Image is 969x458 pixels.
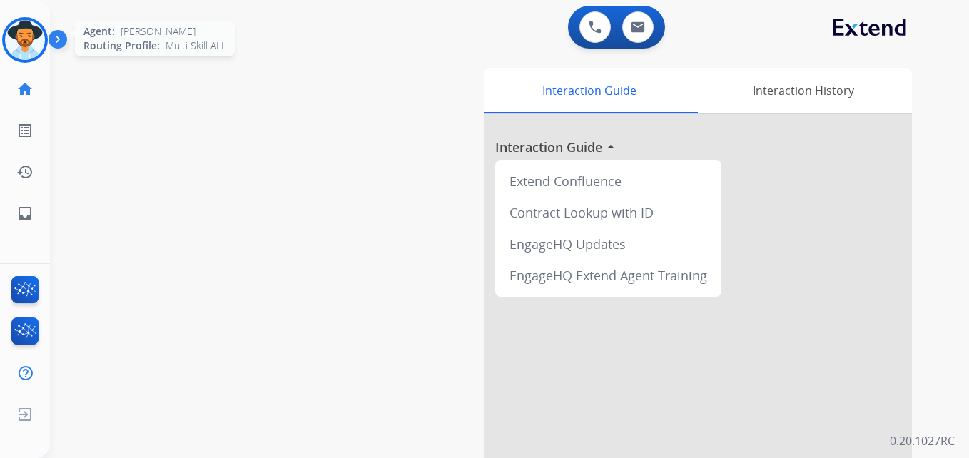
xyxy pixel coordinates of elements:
div: Interaction History [694,68,912,113]
div: EngageHQ Updates [501,228,716,260]
div: Interaction Guide [484,68,694,113]
img: avatar [5,20,45,60]
div: EngageHQ Extend Agent Training [501,260,716,291]
mat-icon: history [16,163,34,180]
span: Routing Profile: [83,39,160,53]
mat-icon: inbox [16,205,34,222]
span: Multi Skill ALL [166,39,226,53]
p: 0.20.1027RC [890,432,955,449]
div: Extend Confluence [501,166,716,197]
mat-icon: list_alt [16,122,34,139]
span: [PERSON_NAME] [121,24,196,39]
span: Agent: [83,24,115,39]
div: Contract Lookup with ID [501,197,716,228]
mat-icon: home [16,81,34,98]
